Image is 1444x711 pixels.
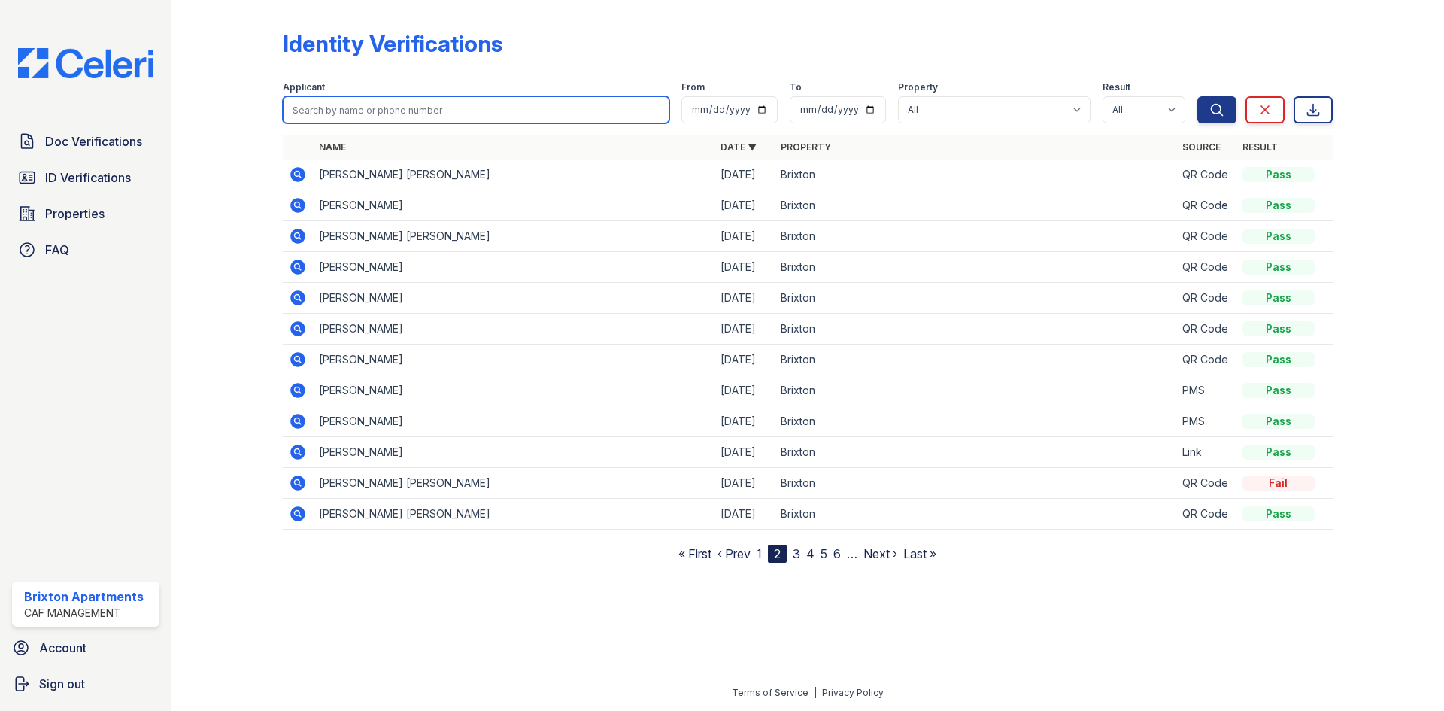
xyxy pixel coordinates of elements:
label: From [681,81,705,93]
span: … [847,545,857,563]
div: Pass [1242,198,1315,213]
td: [PERSON_NAME] [313,283,714,314]
label: Applicant [283,81,325,93]
a: FAQ [12,235,159,265]
td: Brixton [775,252,1176,283]
a: 6 [833,546,841,561]
td: QR Code [1176,252,1236,283]
td: [PERSON_NAME] [313,314,714,345]
a: 3 [793,546,800,561]
td: [PERSON_NAME] [313,190,714,221]
td: [DATE] [714,345,775,375]
td: [DATE] [714,468,775,499]
a: Source [1182,141,1221,153]
td: Brixton [775,468,1176,499]
a: Doc Verifications [12,126,159,156]
td: [PERSON_NAME] [313,406,714,437]
a: Property [781,141,831,153]
a: Result [1242,141,1278,153]
td: [PERSON_NAME] [313,375,714,406]
div: | [814,687,817,698]
td: PMS [1176,406,1236,437]
label: To [790,81,802,93]
div: 2 [768,545,787,563]
td: [DATE] [714,283,775,314]
td: [PERSON_NAME] [PERSON_NAME] [313,160,714,190]
td: [DATE] [714,375,775,406]
a: Properties [12,199,159,229]
td: QR Code [1176,160,1236,190]
td: QR Code [1176,345,1236,375]
div: Fail [1242,476,1315,491]
td: [PERSON_NAME] [PERSON_NAME] [313,221,714,252]
div: Pass [1242,260,1315,275]
a: Last » [903,546,936,561]
td: QR Code [1176,499,1236,530]
a: Date ▼ [720,141,757,153]
td: QR Code [1176,314,1236,345]
div: Pass [1242,290,1315,305]
label: Property [898,81,938,93]
td: QR Code [1176,221,1236,252]
div: Brixton Apartments [24,588,144,606]
a: Sign out [6,669,165,699]
a: Terms of Service [732,687,808,698]
td: Brixton [775,406,1176,437]
td: Brixton [775,437,1176,468]
span: Properties [45,205,105,223]
div: Pass [1242,445,1315,460]
td: [PERSON_NAME] [PERSON_NAME] [313,499,714,530]
td: [DATE] [714,160,775,190]
div: Pass [1242,414,1315,429]
td: Brixton [775,499,1176,530]
a: ID Verifications [12,163,159,193]
td: Brixton [775,283,1176,314]
td: [DATE] [714,437,775,468]
a: Next › [863,546,897,561]
div: Pass [1242,321,1315,336]
td: QR Code [1176,283,1236,314]
a: 5 [821,546,827,561]
td: Brixton [775,375,1176,406]
div: Identity Verifications [283,30,502,57]
td: [DATE] [714,314,775,345]
span: ID Verifications [45,169,131,187]
a: Account [6,633,165,663]
div: Pass [1242,352,1315,367]
div: Pass [1242,229,1315,244]
span: Doc Verifications [45,132,142,150]
a: Name [319,141,346,153]
td: Link [1176,437,1236,468]
span: Sign out [39,675,85,693]
a: « First [678,546,711,561]
td: Brixton [775,221,1176,252]
a: 1 [757,546,762,561]
img: CE_Logo_Blue-a8612792a0a2168367f1c8372b55b34899dd931a85d93a1a3d3e32e68fde9ad4.png [6,48,165,78]
td: PMS [1176,375,1236,406]
td: Brixton [775,160,1176,190]
span: Account [39,639,86,657]
div: Pass [1242,383,1315,398]
td: QR Code [1176,468,1236,499]
input: Search by name or phone number [283,96,669,123]
a: 4 [806,546,815,561]
td: QR Code [1176,190,1236,221]
td: [PERSON_NAME] [313,437,714,468]
td: [PERSON_NAME] [313,252,714,283]
td: [DATE] [714,190,775,221]
div: Pass [1242,167,1315,182]
a: Privacy Policy [822,687,884,698]
a: ‹ Prev [717,546,751,561]
td: [PERSON_NAME] [313,345,714,375]
div: Pass [1242,506,1315,521]
td: Brixton [775,190,1176,221]
td: [DATE] [714,499,775,530]
td: [DATE] [714,406,775,437]
div: CAF Management [24,606,144,621]
td: [DATE] [714,221,775,252]
span: FAQ [45,241,69,259]
td: Brixton [775,314,1176,345]
td: Brixton [775,345,1176,375]
td: [DATE] [714,252,775,283]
